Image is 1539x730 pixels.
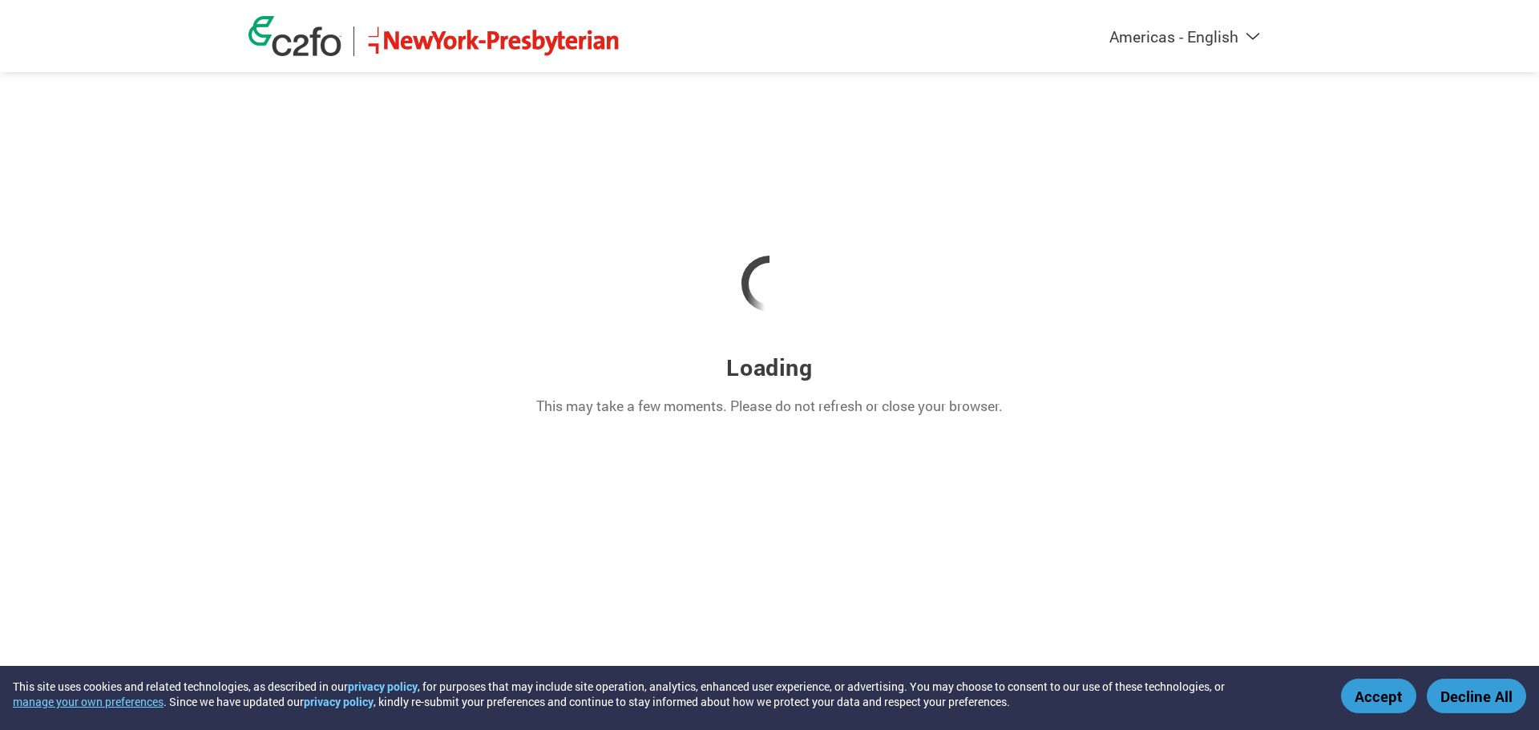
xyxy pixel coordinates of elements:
[13,679,1318,709] div: This site uses cookies and related technologies, as described in our , for purposes that may incl...
[304,694,374,709] a: privacy policy
[366,26,621,56] img: NewYork-Presbyterian
[348,679,418,694] a: privacy policy
[13,694,164,709] button: manage your own preferences
[1341,679,1416,713] button: Accept
[248,16,341,56] img: c2fo logo
[536,396,1003,417] p: This may take a few moments. Please do not refresh or close your browser.
[726,352,812,382] h3: Loading
[1427,679,1526,713] button: Decline All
